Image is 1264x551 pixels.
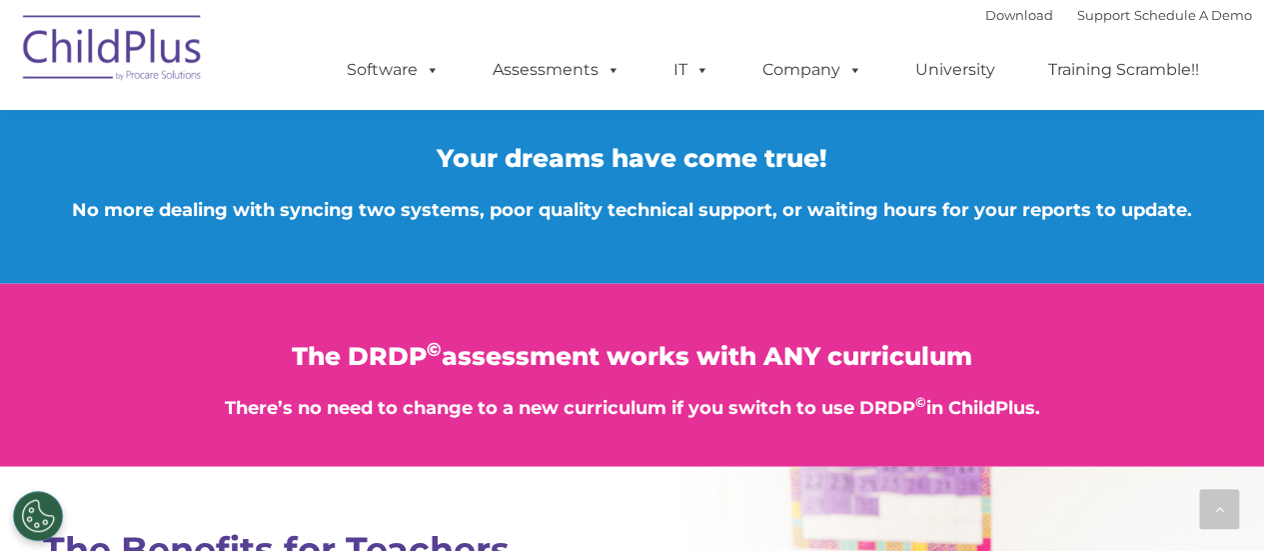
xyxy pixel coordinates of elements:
a: Support [1077,7,1130,23]
span: The DRDP assessment works with ANY curriculum [292,341,972,371]
a: Download [985,7,1053,23]
a: IT [653,50,729,90]
a: Training Scramble!! [1028,50,1219,90]
span: Your dreams have come true! [437,143,827,173]
a: Software [327,50,460,90]
img: ChildPlus by Procare Solutions [13,1,213,101]
a: Assessments [473,50,640,90]
a: Company [742,50,882,90]
sup: © [427,338,442,361]
span: There’s no need to change to a new curriculum if you switch to use DRDP in ChildPlus. [225,397,1040,419]
font: | [985,7,1252,23]
span: No more dealing with syncing two systems, poor quality technical support, or waiting hours for yo... [72,199,1192,221]
button: Cookies Settings [13,491,63,541]
a: University [895,50,1015,90]
a: Schedule A Demo [1134,7,1252,23]
sup: © [915,394,926,410]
